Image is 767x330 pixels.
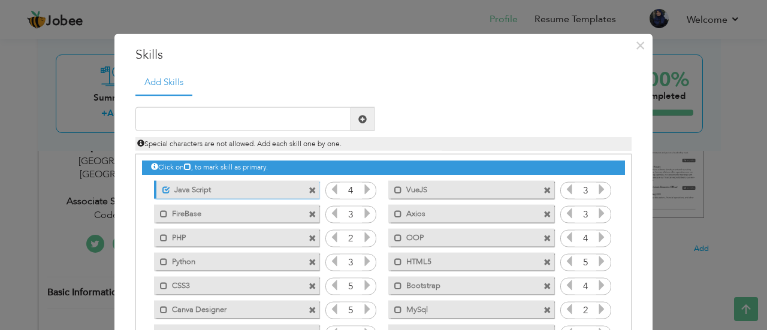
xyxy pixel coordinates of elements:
[635,34,645,56] span: ×
[402,180,523,195] label: VueJS
[402,252,523,267] label: HTML5
[135,46,632,63] h3: Skills
[135,69,192,96] a: Add Skills
[168,300,289,315] label: Canva Designer
[168,252,289,267] label: Python
[402,228,523,243] label: OOP
[170,180,289,195] label: Java Script
[168,276,289,291] label: CSS3
[137,139,342,149] span: Special characters are not allowed. Add each skill one by one.
[168,204,289,219] label: FireBase
[402,204,523,219] label: Axios
[402,300,523,315] label: MySql
[630,35,650,55] button: Close
[402,276,523,291] label: Bootstrap
[142,161,625,174] div: Click on , to mark skill as primary.
[168,228,289,243] label: PHP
